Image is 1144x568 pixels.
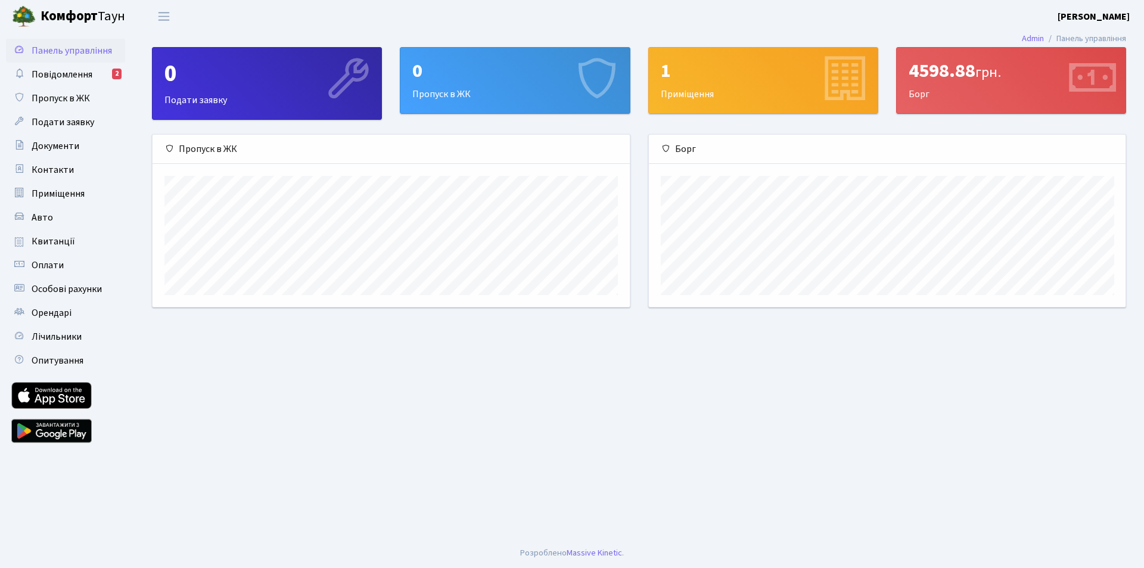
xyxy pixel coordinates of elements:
[6,206,125,229] a: Авто
[164,60,369,88] div: 0
[32,330,82,343] span: Лічильники
[649,48,878,113] div: Приміщення
[1058,10,1130,23] b: [PERSON_NAME]
[6,182,125,206] a: Приміщення
[32,44,112,57] span: Панель управління
[412,60,617,82] div: 0
[32,187,85,200] span: Приміщення
[6,63,125,86] a: Повідомлення2
[661,60,866,82] div: 1
[32,163,74,176] span: Контакти
[6,277,125,301] a: Особові рахунки
[32,211,53,224] span: Авто
[400,47,630,114] a: 0Пропуск в ЖК
[400,48,629,113] div: Пропуск в ЖК
[6,325,125,349] a: Лічильники
[153,48,381,119] div: Подати заявку
[649,135,1126,164] div: Борг
[149,7,179,26] button: Переключити навігацію
[32,259,64,272] span: Оплати
[112,69,122,79] div: 2
[520,547,624,560] div: Розроблено .
[41,7,125,27] span: Таун
[1044,32,1126,45] li: Панель управління
[6,86,125,110] a: Пропуск в ЖК
[897,48,1126,113] div: Борг
[32,354,83,367] span: Опитування
[32,306,71,319] span: Орендарі
[6,229,125,253] a: Квитанції
[12,5,36,29] img: logo.png
[32,235,75,248] span: Квитанції
[975,62,1001,83] span: грн.
[6,39,125,63] a: Панель управління
[6,349,125,373] a: Опитування
[6,134,125,158] a: Документи
[153,135,630,164] div: Пропуск в ЖК
[1058,10,1130,24] a: [PERSON_NAME]
[567,547,622,559] a: Massive Kinetic
[909,60,1114,82] div: 4598.88
[6,253,125,277] a: Оплати
[6,301,125,325] a: Орендарі
[152,47,382,120] a: 0Подати заявку
[6,158,125,182] a: Контакти
[32,116,94,129] span: Подати заявку
[6,110,125,134] a: Подати заявку
[32,68,92,81] span: Повідомлення
[648,47,878,114] a: 1Приміщення
[32,92,90,105] span: Пропуск в ЖК
[32,139,79,153] span: Документи
[32,283,102,296] span: Особові рахунки
[1022,32,1044,45] a: Admin
[1004,26,1144,51] nav: breadcrumb
[41,7,98,26] b: Комфорт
